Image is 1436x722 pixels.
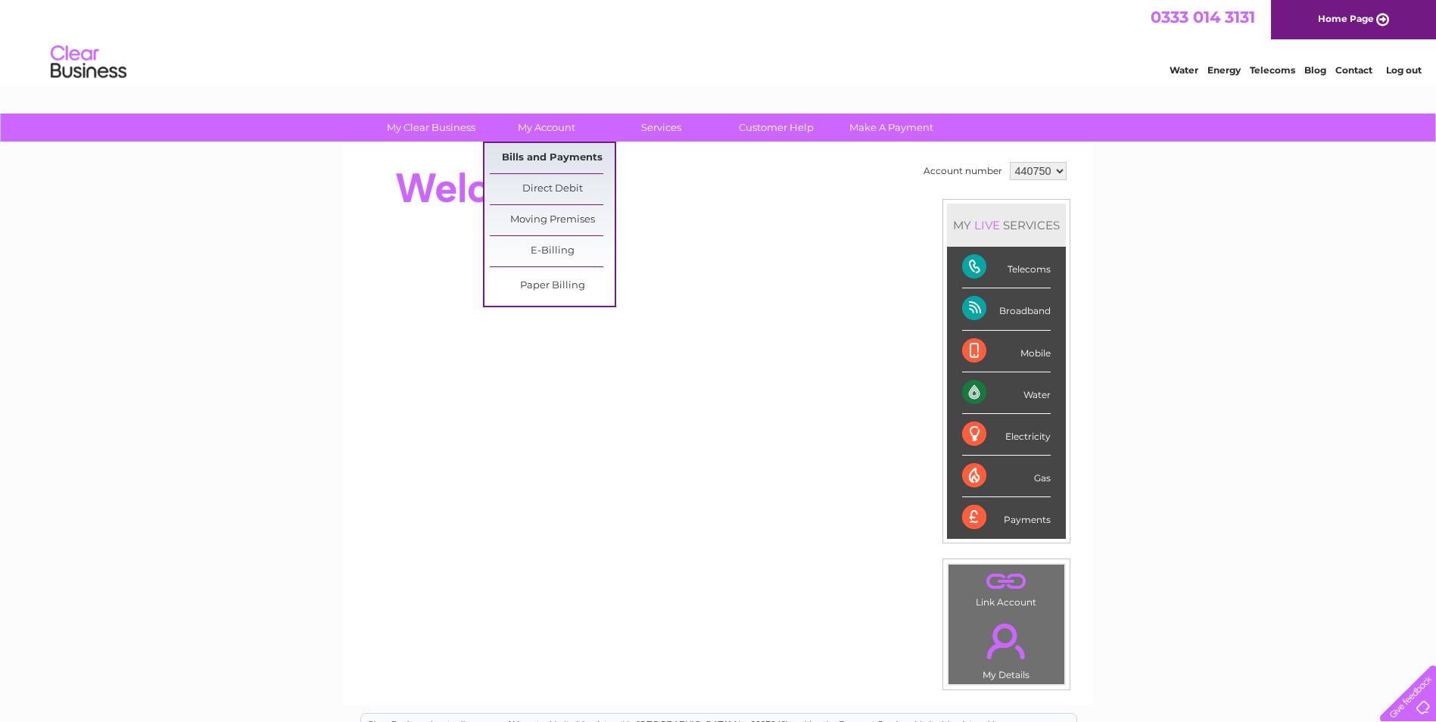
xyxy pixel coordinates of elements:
[490,236,615,266] a: E-Billing
[484,114,609,142] a: My Account
[369,114,494,142] a: My Clear Business
[962,372,1051,414] div: Water
[1151,8,1255,26] a: 0333 014 3131
[947,204,1066,247] div: MY SERVICES
[599,114,724,142] a: Services
[50,39,127,86] img: logo.png
[490,205,615,235] a: Moving Premises
[1250,64,1295,76] a: Telecoms
[490,174,615,204] a: Direct Debit
[962,456,1051,497] div: Gas
[1207,64,1241,76] a: Energy
[1170,64,1198,76] a: Water
[1304,64,1326,76] a: Blog
[962,288,1051,330] div: Broadband
[920,158,1006,184] td: Account number
[829,114,954,142] a: Make A Payment
[948,564,1065,612] td: Link Account
[952,615,1061,668] a: .
[952,568,1061,595] a: .
[962,497,1051,538] div: Payments
[971,218,1003,232] div: LIVE
[714,114,839,142] a: Customer Help
[1386,64,1422,76] a: Log out
[361,8,1076,73] div: Clear Business is a trading name of Verastar Limited (registered in [GEOGRAPHIC_DATA] No. 3667643...
[948,611,1065,685] td: My Details
[962,331,1051,372] div: Mobile
[490,271,615,301] a: Paper Billing
[962,414,1051,456] div: Electricity
[1335,64,1372,76] a: Contact
[490,143,615,173] a: Bills and Payments
[962,247,1051,288] div: Telecoms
